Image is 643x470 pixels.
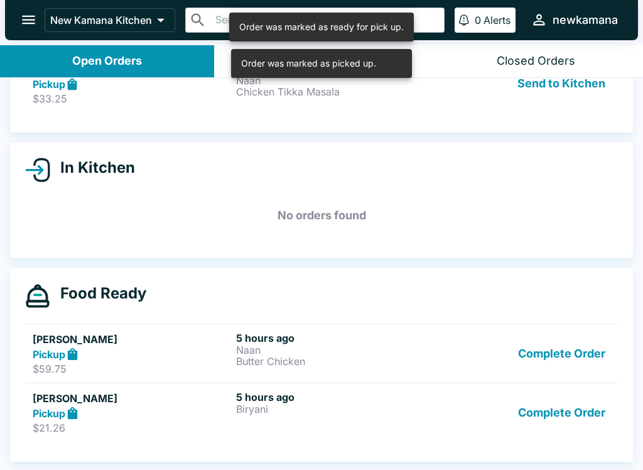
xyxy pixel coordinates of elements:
strong: Pickup [33,407,65,420]
button: Complete Order [513,391,610,434]
input: Search orders by name or phone number [212,11,439,29]
h5: No orders found [25,193,618,238]
a: [PERSON_NAME]Pickup$59.755 hours agoNaanButter ChickenComplete Order [25,324,618,383]
p: $33.25 [33,92,231,105]
button: newkamana [526,6,623,33]
div: newkamana [553,13,618,28]
div: Open Orders [72,54,142,68]
p: 0 [475,14,481,26]
p: Alerts [484,14,511,26]
p: Chicken Tikka Masala [236,86,435,97]
h5: [PERSON_NAME] [33,391,231,406]
p: Biryani [236,403,435,415]
p: $59.75 [33,363,231,375]
p: New Kamana Kitchen [50,14,152,26]
p: Naan [236,344,435,356]
button: New Kamana Kitchen [45,8,175,32]
button: Send to Kitchen [512,62,610,106]
h5: [PERSON_NAME] [33,332,231,347]
div: Order was marked as ready for pick up. [239,16,404,38]
div: Order was marked as picked up. [241,53,376,74]
strong: Pickup [33,348,65,361]
p: $21.26 [33,422,231,434]
h4: In Kitchen [50,158,135,177]
a: [PERSON_NAME]Pickup$21.265 hours agoBiryaniComplete Order [25,383,618,442]
a: [PERSON_NAME]Pickup$33.2527 minutes agoNaanChicken Tikka MasalaSend to Kitchen [25,54,618,113]
button: open drawer [13,4,45,36]
h4: Food Ready [50,284,146,303]
div: Closed Orders [497,54,575,68]
h6: 5 hours ago [236,391,435,403]
h6: 5 hours ago [236,332,435,344]
p: Butter Chicken [236,356,435,367]
strong: Pickup [33,78,65,90]
button: Complete Order [513,332,610,375]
